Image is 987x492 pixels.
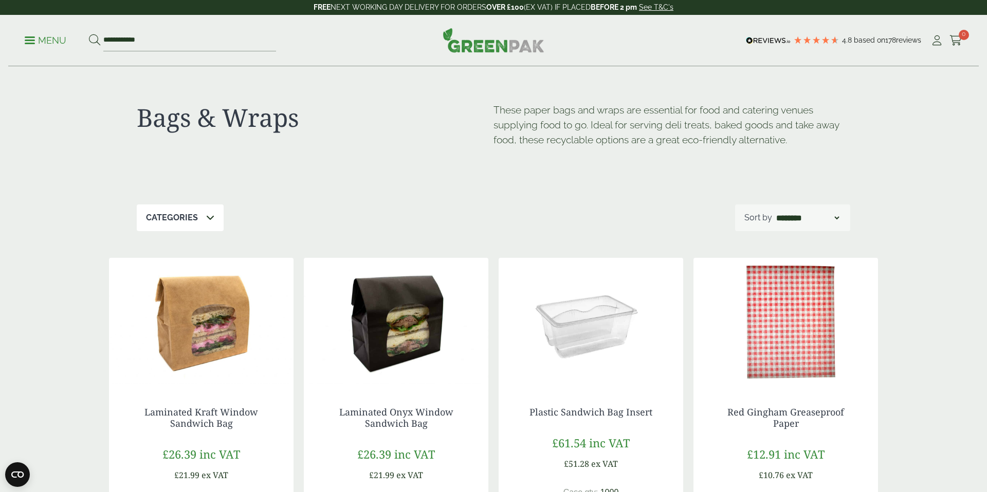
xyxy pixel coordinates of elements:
[304,258,488,386] img: Laminated Black Sandwich Bag
[396,469,423,481] span: ex VAT
[162,446,196,462] span: £26.39
[202,469,228,481] span: ex VAT
[639,3,673,11] a: See T&C's
[746,37,791,44] img: REVIEWS.io
[949,33,962,48] a: 0
[314,3,331,11] strong: FREE
[589,435,630,450] span: inc VAT
[744,212,772,224] p: Sort by
[146,212,198,224] p: Categories
[394,446,435,462] span: inc VAT
[25,34,66,45] a: Menu
[842,36,854,44] span: 4.8
[793,35,839,45] div: 4.78 Stars
[199,446,240,462] span: inc VAT
[959,30,969,40] span: 0
[591,458,618,469] span: ex VAT
[493,103,850,147] p: These paper bags and wraps are essential for food and catering venues supplying food to go. Ideal...
[727,406,844,429] a: Red Gingham Greaseproof Paper
[443,28,544,52] img: GreenPak Supplies
[137,103,493,133] h1: Bags & Wraps
[774,212,841,224] select: Shop order
[896,36,921,44] span: reviews
[357,446,391,462] span: £26.39
[854,36,885,44] span: Based on
[949,35,962,46] i: Cart
[5,462,30,487] button: Open CMP widget
[144,406,258,429] a: Laminated Kraft Window Sandwich Bag
[885,36,896,44] span: 178
[564,458,589,469] span: £51.28
[529,406,652,418] a: Plastic Sandwich Bag Insert
[109,258,294,386] img: Laminated Kraft Sandwich Bag
[591,3,637,11] strong: BEFORE 2 pm
[930,35,943,46] i: My Account
[784,446,825,462] span: inc VAT
[786,469,813,481] span: ex VAT
[174,469,199,481] span: £21.99
[759,469,784,481] span: £10.76
[499,258,683,386] img: Plastic Sandwich Bag insert
[25,34,66,47] p: Menu
[747,446,781,462] span: £12.91
[339,406,453,429] a: Laminated Onyx Window Sandwich Bag
[369,469,394,481] span: £21.99
[693,258,878,386] img: Red Gingham Greaseproof Paper-0
[486,3,524,11] strong: OVER £100
[552,435,586,450] span: £61.54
